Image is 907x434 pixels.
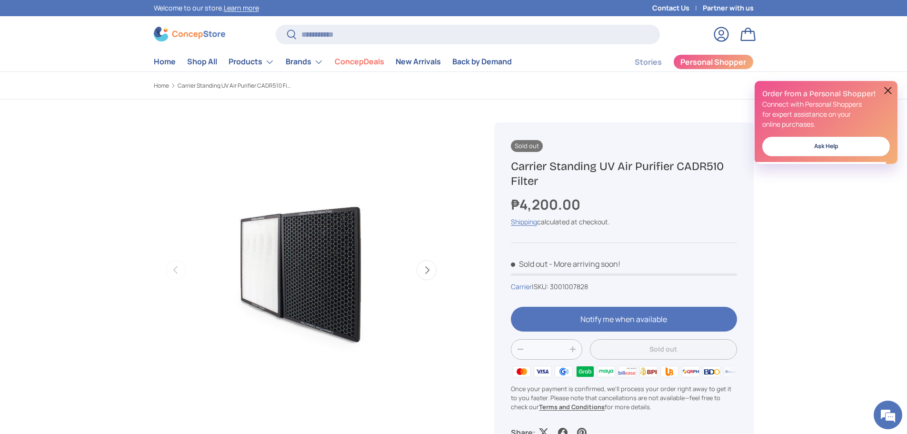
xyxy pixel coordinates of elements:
[612,52,754,71] nav: Secondary
[280,52,329,71] summary: Brands
[154,81,472,90] nav: Breadcrumbs
[452,52,512,71] a: Back by Demand
[534,282,548,291] span: SKU:
[511,159,737,189] h1: Carrier Standing UV Air Purifier CADR510 Filter
[703,3,754,13] a: Partner with us
[511,259,548,269] span: Sold out
[511,384,737,412] p: Once your payment is confirmed, we'll process your order right away to get it to you faster. Plea...
[511,282,532,291] a: Carrier
[224,3,259,12] a: Learn more
[511,195,583,214] strong: ₱4,200.00
[154,27,225,41] img: ConcepStore
[762,89,890,99] h2: Order from a Personal Shopper!
[286,52,323,71] a: Brands
[659,364,680,379] img: ubp
[178,83,292,89] a: Carrier Standing UV Air Purifier CADR510 Filter
[154,83,169,89] a: Home
[574,364,595,379] img: grabpay
[511,217,737,227] div: calculated at checkout.
[511,140,543,152] span: Sold out
[680,58,746,66] span: Personal Shopper
[550,282,588,291] span: 3001007828
[539,403,605,411] a: Terms and Conditions
[532,282,588,291] span: |
[187,52,217,71] a: Shop All
[154,52,176,71] a: Home
[635,53,662,71] a: Stories
[680,364,701,379] img: qrph
[223,52,280,71] summary: Products
[590,339,737,360] button: Sold out
[396,52,441,71] a: New Arrivals
[673,54,754,70] a: Personal Shopper
[596,364,617,379] img: maya
[701,364,722,379] img: bdo
[229,52,274,71] a: Products
[154,52,512,71] nav: Primary
[553,364,574,379] img: gcash
[722,364,743,379] img: metrobank
[617,364,638,379] img: billease
[511,217,537,226] a: Shipping
[638,364,659,379] img: bpi
[511,364,532,379] img: master
[762,99,890,129] p: Connect with Personal Shoppers for expert assistance on your online purchases.
[532,364,553,379] img: visa
[335,52,384,71] a: ConcepDeals
[652,3,703,13] a: Contact Us
[549,259,620,269] p: - More arriving soon!
[762,137,890,156] a: Ask Help
[154,3,259,13] p: Welcome to our store.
